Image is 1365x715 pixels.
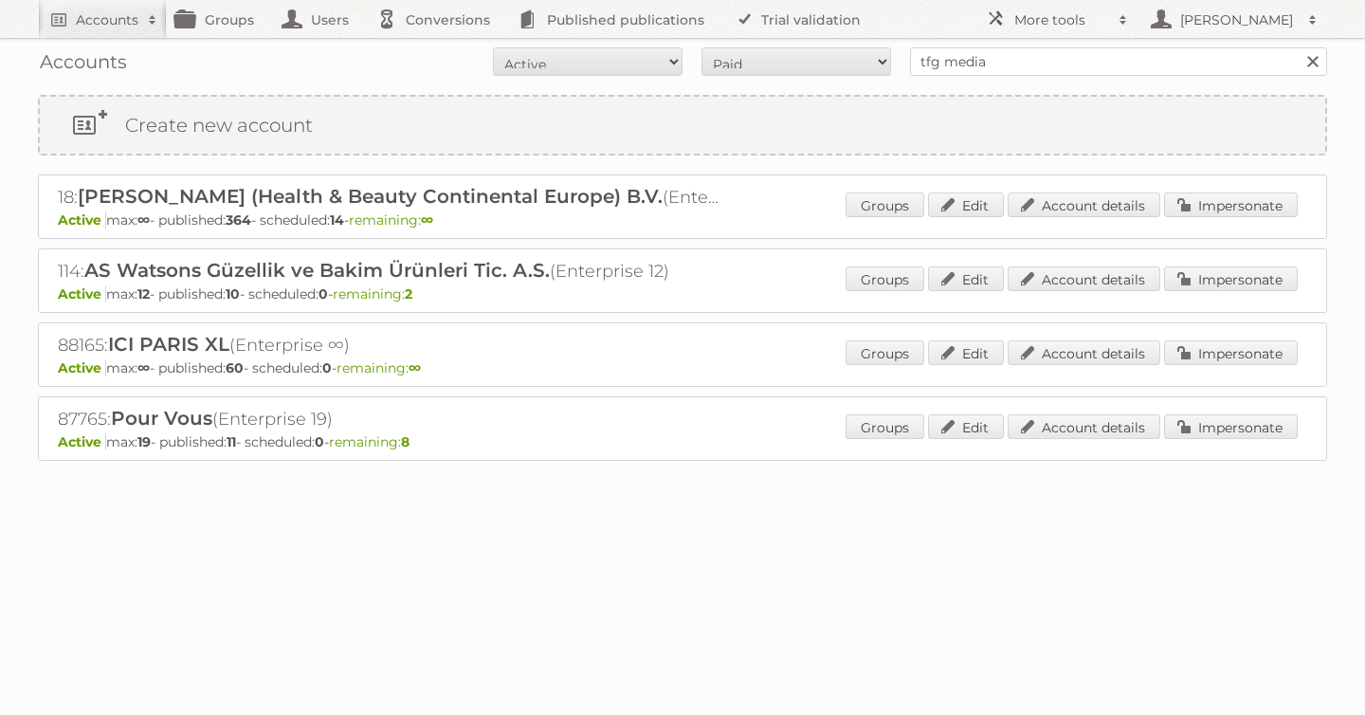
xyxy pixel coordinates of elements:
[409,359,421,376] strong: ∞
[349,211,433,229] span: remaining:
[226,211,251,229] strong: 364
[58,433,1307,450] p: max: - published: - scheduled: -
[337,359,421,376] span: remaining:
[1008,266,1160,291] a: Account details
[58,359,1307,376] p: max: - published: - scheduled: -
[137,211,150,229] strong: ∞
[137,433,151,450] strong: 19
[1175,10,1299,29] h2: [PERSON_NAME]
[1014,10,1109,29] h2: More tools
[928,340,1004,365] a: Edit
[58,333,721,357] h2: 88165: (Enterprise ∞)
[58,285,1307,302] p: max: - published: - scheduled: -
[1164,192,1298,217] a: Impersonate
[111,407,212,430] span: Pour Vous
[226,285,240,302] strong: 10
[928,414,1004,439] a: Edit
[84,259,550,282] span: AS Watsons Güzellik ve Bakim Ürünleri Tic. A.S.
[1164,266,1298,291] a: Impersonate
[401,433,409,450] strong: 8
[846,192,924,217] a: Groups
[421,211,433,229] strong: ∞
[58,211,1307,229] p: max: - published: - scheduled: -
[405,285,412,302] strong: 2
[108,333,229,356] span: ICI PARIS XL
[846,266,924,291] a: Groups
[846,414,924,439] a: Groups
[928,192,1004,217] a: Edit
[226,359,244,376] strong: 60
[58,407,721,431] h2: 87765: (Enterprise 19)
[58,433,106,450] span: Active
[227,433,236,450] strong: 11
[1008,414,1160,439] a: Account details
[40,97,1325,154] a: Create new account
[333,285,412,302] span: remaining:
[137,359,150,376] strong: ∞
[1008,192,1160,217] a: Account details
[846,340,924,365] a: Groups
[78,185,663,208] span: [PERSON_NAME] (Health & Beauty Continental Europe) B.V.
[329,433,409,450] span: remaining:
[76,10,138,29] h2: Accounts
[58,211,106,229] span: Active
[322,359,332,376] strong: 0
[58,285,106,302] span: Active
[137,285,150,302] strong: 12
[58,185,721,210] h2: 18: (Enterprise ∞)
[928,266,1004,291] a: Edit
[1164,340,1298,365] a: Impersonate
[1164,414,1298,439] a: Impersonate
[58,259,721,284] h2: 114: (Enterprise 12)
[58,359,106,376] span: Active
[330,211,344,229] strong: 14
[318,285,328,302] strong: 0
[315,433,324,450] strong: 0
[1008,340,1160,365] a: Account details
